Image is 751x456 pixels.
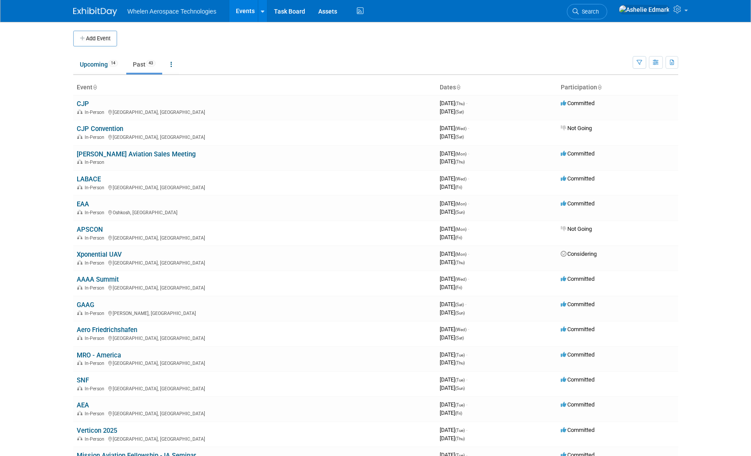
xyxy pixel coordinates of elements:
[85,311,107,316] span: In-Person
[468,251,469,257] span: -
[561,125,592,131] span: Not Going
[455,277,466,282] span: (Wed)
[567,4,607,19] a: Search
[77,361,82,365] img: In-Person Event
[440,326,469,332] span: [DATE]
[455,185,462,190] span: (Fri)
[455,327,466,332] span: (Wed)
[455,260,465,265] span: (Thu)
[77,159,82,164] img: In-Person Event
[561,351,594,358] span: Committed
[77,436,82,441] img: In-Person Event
[455,227,466,232] span: (Mon)
[455,428,465,433] span: (Tue)
[85,411,107,417] span: In-Person
[440,100,467,106] span: [DATE]
[455,101,465,106] span: (Thu)
[455,235,462,240] span: (Fri)
[440,410,462,416] span: [DATE]
[77,108,433,115] div: [GEOGRAPHIC_DATA], [GEOGRAPHIC_DATA]
[455,201,466,206] span: (Mon)
[85,185,107,191] span: In-Person
[455,386,465,391] span: (Sun)
[440,376,467,383] span: [DATE]
[561,226,592,232] span: Not Going
[77,351,121,359] a: MRO - America
[440,150,469,157] span: [DATE]
[466,401,467,408] span: -
[77,276,119,283] a: AAAA Summit
[77,376,89,384] a: SNF
[440,251,469,257] span: [DATE]
[561,150,594,157] span: Committed
[440,385,465,391] span: [DATE]
[466,100,467,106] span: -
[77,175,101,183] a: LABACE
[455,411,462,416] span: (Fri)
[440,209,465,215] span: [DATE]
[561,200,594,207] span: Committed
[466,351,467,358] span: -
[561,326,594,332] span: Committed
[146,60,156,67] span: 43
[468,276,469,282] span: -
[455,378,465,382] span: (Tue)
[561,376,594,383] span: Committed
[77,150,196,158] a: [PERSON_NAME] Aviation Sales Meeting
[77,309,433,316] div: [PERSON_NAME], [GEOGRAPHIC_DATA]
[440,359,465,366] span: [DATE]
[108,60,118,67] span: 14
[440,158,465,165] span: [DATE]
[455,252,466,257] span: (Mon)
[455,361,465,365] span: (Thu)
[456,84,460,91] a: Sort by Start Date
[77,284,433,291] div: [GEOGRAPHIC_DATA], [GEOGRAPHIC_DATA]
[468,200,469,207] span: -
[468,150,469,157] span: -
[77,311,82,315] img: In-Person Event
[73,7,117,16] img: ExhibitDay
[77,285,82,290] img: In-Person Event
[85,285,107,291] span: In-Person
[77,184,433,191] div: [GEOGRAPHIC_DATA], [GEOGRAPHIC_DATA]
[561,427,594,433] span: Committed
[77,226,103,233] a: APSCON
[455,285,462,290] span: (Fri)
[455,403,465,407] span: (Tue)
[440,234,462,240] span: [DATE]
[465,301,466,308] span: -
[77,260,82,265] img: In-Person Event
[77,185,82,189] img: In-Person Event
[440,435,465,442] span: [DATE]
[561,175,594,182] span: Committed
[561,276,594,282] span: Committed
[440,184,462,190] span: [DATE]
[579,8,599,15] span: Search
[85,134,107,140] span: In-Person
[77,410,433,417] div: [GEOGRAPHIC_DATA], [GEOGRAPHIC_DATA]
[77,386,82,390] img: In-Person Event
[77,134,82,139] img: In-Person Event
[440,276,469,282] span: [DATE]
[440,226,469,232] span: [DATE]
[455,126,466,131] span: (Wed)
[619,5,670,14] img: Ashelie Edmark
[440,401,467,408] span: [DATE]
[77,301,94,309] a: GAAG
[455,152,466,156] span: (Mon)
[77,200,89,208] a: EAA
[440,309,465,316] span: [DATE]
[77,251,122,258] a: Xponential UAV
[455,302,464,307] span: (Sat)
[440,334,464,341] span: [DATE]
[77,435,433,442] div: [GEOGRAPHIC_DATA], [GEOGRAPHIC_DATA]
[440,301,466,308] span: [DATE]
[73,31,117,46] button: Add Event
[466,376,467,383] span: -
[77,401,89,409] a: AEA
[440,351,467,358] span: [DATE]
[85,386,107,392] span: In-Person
[77,359,433,366] div: [GEOGRAPHIC_DATA], [GEOGRAPHIC_DATA]
[77,427,117,435] a: Verticon 2025
[455,110,464,114] span: (Sat)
